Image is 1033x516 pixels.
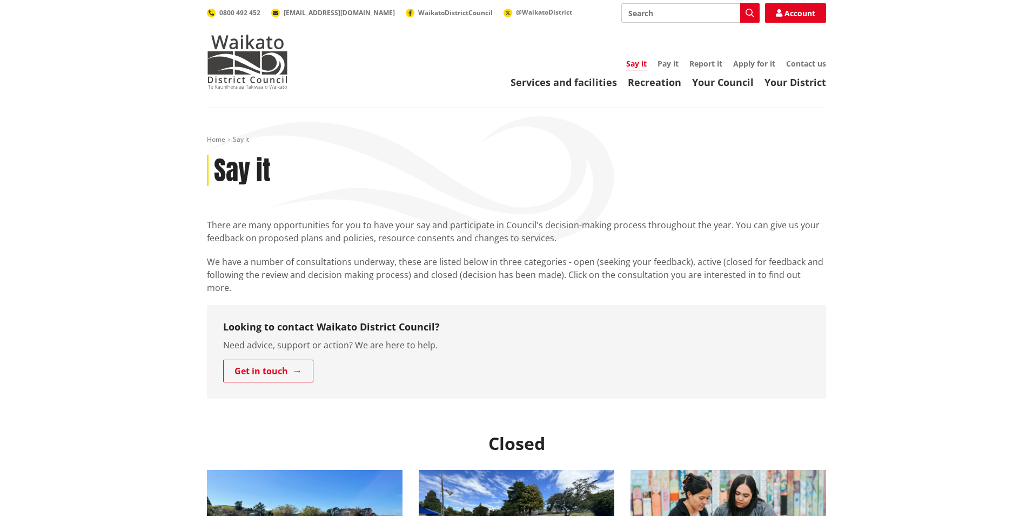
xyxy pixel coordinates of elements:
[764,76,826,89] a: Your District
[214,155,271,187] h1: Say it
[658,58,679,69] a: Pay it
[223,339,810,352] p: Need advice, support or action? We are here to help.
[765,3,826,23] a: Account
[223,321,810,333] h3: Looking to contact Waikato District Council?
[207,135,225,144] a: Home
[207,433,826,454] h2: Closed
[689,58,722,69] a: Report it
[516,8,572,17] span: @WaikatoDistrict
[504,8,572,17] a: @WaikatoDistrict
[786,58,826,69] a: Contact us
[207,8,260,17] a: 0800 492 452
[271,8,395,17] a: [EMAIL_ADDRESS][DOMAIN_NAME]
[511,76,617,89] a: Services and facilities
[207,255,826,294] p: We have a number of consultations underway, these are listed below in three categories - open (se...
[233,135,249,144] span: Say it
[207,219,826,244] p: There are many opportunities for you to have your say and participate in Council's decision-makin...
[621,3,760,23] input: Search input
[628,76,681,89] a: Recreation
[406,8,493,17] a: WaikatoDistrictCouncil
[284,8,395,17] span: [EMAIL_ADDRESS][DOMAIN_NAME]
[733,58,775,69] a: Apply for it
[207,35,288,89] img: Waikato District Council - Te Kaunihera aa Takiwaa o Waikato
[418,8,493,17] span: WaikatoDistrictCouncil
[207,135,826,144] nav: breadcrumb
[692,76,754,89] a: Your Council
[626,58,647,70] a: Say it
[223,360,313,382] a: Get in touch
[219,8,260,17] span: 0800 492 452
